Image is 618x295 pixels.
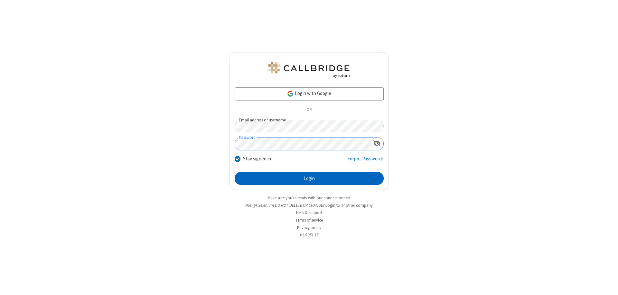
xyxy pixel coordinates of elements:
a: Privacy policy [297,225,321,230]
li: v2.6.351.17 [229,232,389,238]
img: QA Selenium DO NOT DELETE OR CHANGE [267,62,351,78]
input: Password [235,138,371,150]
a: Make sure you're ready with our connection test [267,195,351,201]
div: Show password [371,138,383,149]
input: Email address or username [235,120,384,132]
button: Login to another company [325,202,373,208]
a: Terms of service [295,217,323,223]
label: Stay signed in [243,155,271,163]
img: google-icon.png [287,90,294,97]
button: Login [235,172,384,185]
span: OR [304,106,314,115]
li: Not QA Selenium DO NOT DELETE OR CHANGE? [229,202,389,208]
a: Help & support [296,210,322,215]
a: Login with Google [235,87,384,100]
a: Forgot Password? [347,155,384,167]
